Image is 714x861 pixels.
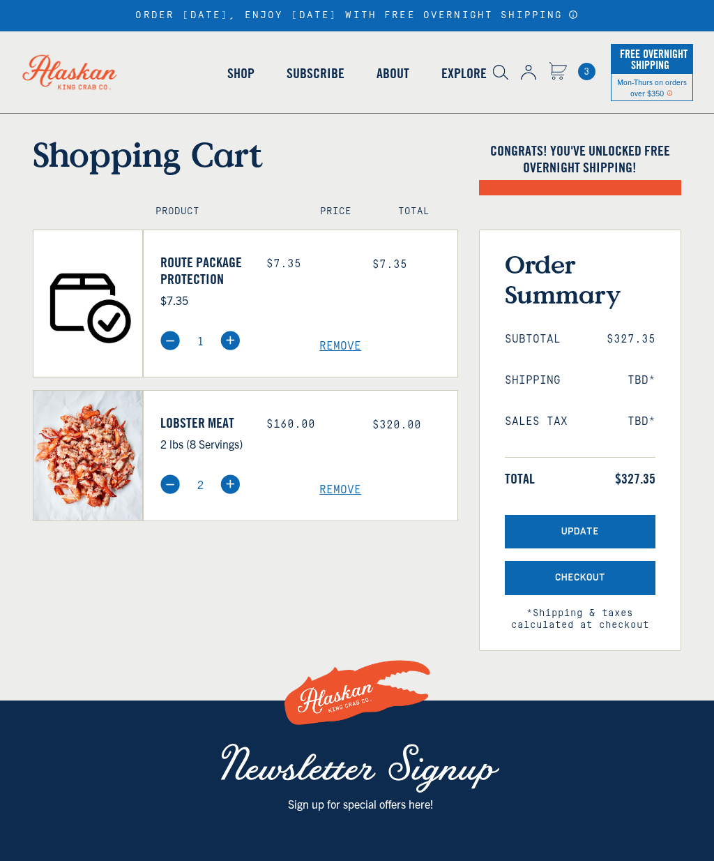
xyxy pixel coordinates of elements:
[155,206,290,218] h4: Product
[319,340,457,353] a: Remove
[160,254,245,287] a: Route Package Protection
[280,644,434,742] img: Alaskan King Crab Co. Logo
[319,484,457,497] a: Remove
[607,333,655,346] span: $327.35
[211,33,271,113] a: Shop
[615,470,655,487] span: $327.35
[555,572,605,584] span: Checkout
[360,33,425,113] a: About
[505,515,655,549] button: Update
[220,474,240,494] img: plus
[271,33,360,113] a: Subscribe
[505,333,561,346] span: Subtotal
[275,795,446,813] p: Sign up for special offers here!
[616,43,688,75] span: Free Overnight Shipping
[398,206,446,218] h4: Total
[505,561,655,595] button: Checkout
[160,291,245,309] p: $7.35
[135,10,578,22] div: ORDER [DATE], ENJOY [DATE] WITH FREE OVERNIGHT SHIPPING
[479,142,681,176] h4: Congrats! You've unlocked FREE OVERNIGHT SHIPPING!
[505,470,535,487] span: Total
[266,257,351,271] div: $7.35
[549,62,567,82] a: Cart
[320,206,367,218] h4: Price
[372,258,407,271] span: $7.35
[493,65,509,80] img: search
[521,65,535,80] img: account
[568,10,579,20] a: Announcement Bar Modal
[160,414,245,431] a: Lobster Meat
[7,39,132,105] img: Alaskan King Crab Co. logo
[505,415,568,428] span: Sales Tax
[372,419,421,431] span: $320.00
[33,230,142,377] img: Route Package Protection - $7.35
[160,435,245,453] p: 2 lbs (8 Servings)
[578,63,595,80] span: 3
[160,331,180,350] img: minus
[425,33,503,113] a: Explore
[266,418,351,431] div: $160.00
[505,374,561,387] span: Shipping
[561,526,599,538] span: Update
[505,595,655,631] span: *Shipping & taxes calculated at checkout
[220,331,240,350] img: plus
[160,474,180,494] img: minus
[33,391,142,521] img: Lobster Meat - 2 lbs (8 Servings)
[617,77,687,98] span: Mon-Thurs on orders over $350
[33,134,458,174] h1: Shopping Cart
[667,88,673,98] span: Shipping Notice Icon
[578,63,595,80] a: Cart
[505,249,655,309] h3: Order Summary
